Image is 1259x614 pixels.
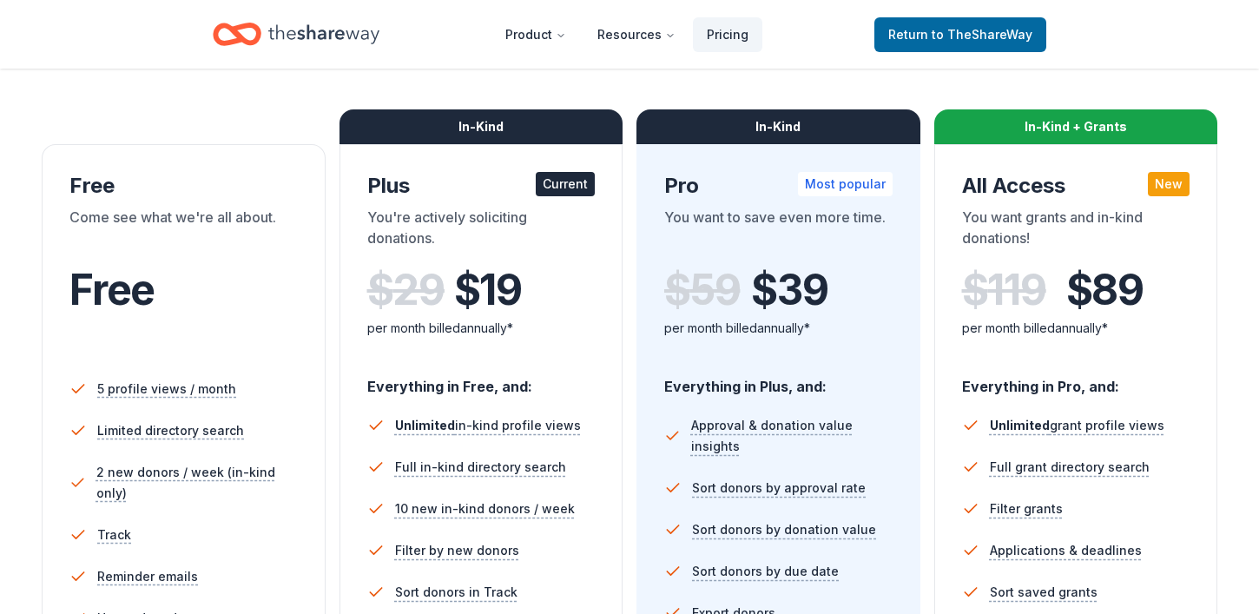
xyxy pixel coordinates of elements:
span: Limited directory search [97,420,244,441]
div: per month billed annually* [664,318,893,339]
div: per month billed annually* [962,318,1190,339]
button: Resources [583,17,689,52]
div: Pro [664,172,893,200]
div: per month billed annually* [367,318,596,339]
span: $ 19 [454,266,522,314]
div: Everything in Plus, and: [664,361,893,398]
span: 10 new in-kind donors / week [395,498,575,519]
span: Filter grants [990,498,1063,519]
div: Everything in Pro, and: [962,361,1190,398]
a: Home [213,14,379,55]
div: You're actively soliciting donations. [367,207,596,255]
span: Sort donors in Track [395,582,517,603]
span: Unlimited [395,418,455,432]
span: Sort donors by donation value [692,519,876,540]
div: Everything in Free, and: [367,361,596,398]
div: You want grants and in-kind donations! [962,207,1190,255]
span: in-kind profile views [395,418,581,432]
span: Filter by new donors [395,540,519,561]
nav: Main [491,14,762,55]
span: grant profile views [990,418,1164,432]
div: Come see what we're all about. [69,207,298,255]
span: to TheShareWay [932,27,1032,42]
div: In-Kind [636,109,920,144]
span: Sort donors by approval rate [692,478,866,498]
span: Track [97,525,131,545]
span: Free [69,264,155,315]
div: In-Kind [339,109,623,144]
span: Sort donors by due date [692,561,839,582]
span: Approval & donation value insights [691,415,893,457]
span: Full grant directory search [990,457,1150,478]
span: Unlimited [990,418,1050,432]
span: $ 39 [751,266,827,314]
button: Product [491,17,580,52]
a: Pricing [693,17,762,52]
div: New [1148,172,1190,196]
span: Full in-kind directory search [395,457,566,478]
span: 2 new donors / week (in-kind only) [96,462,298,504]
span: $ 89 [1066,266,1144,314]
span: Sort saved grants [990,582,1098,603]
div: You want to save even more time. [664,207,893,255]
div: Free [69,172,298,200]
div: All Access [962,172,1190,200]
span: Applications & deadlines [990,540,1142,561]
span: 5 profile views / month [97,379,236,399]
a: Returnto TheShareWay [874,17,1046,52]
div: Plus [367,172,596,200]
div: In-Kind + Grants [934,109,1218,144]
span: Reminder emails [97,566,198,587]
div: Current [536,172,595,196]
span: Return [888,24,1032,45]
div: Most popular [798,172,893,196]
